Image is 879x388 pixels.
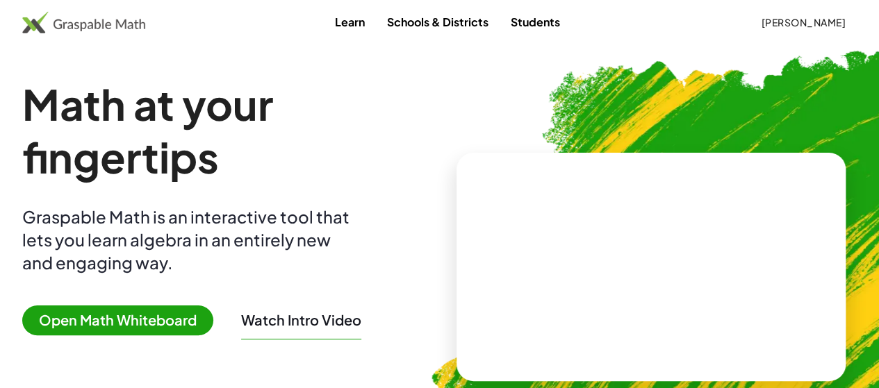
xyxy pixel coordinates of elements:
[22,78,434,183] h1: Math at your fingertips
[22,305,213,335] span: Open Math Whiteboard
[22,205,356,274] div: Graspable Math is an interactive tool that lets you learn algebra in an entirely new and engaging...
[500,9,571,35] a: Students
[750,10,857,35] button: [PERSON_NAME]
[547,214,755,319] video: What is this? This is dynamic math notation. Dynamic math notation plays a central role in how Gr...
[241,311,361,329] button: Watch Intro Video
[376,9,500,35] a: Schools & Districts
[761,16,846,28] span: [PERSON_NAME]
[22,314,224,328] a: Open Math Whiteboard
[324,9,376,35] a: Learn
